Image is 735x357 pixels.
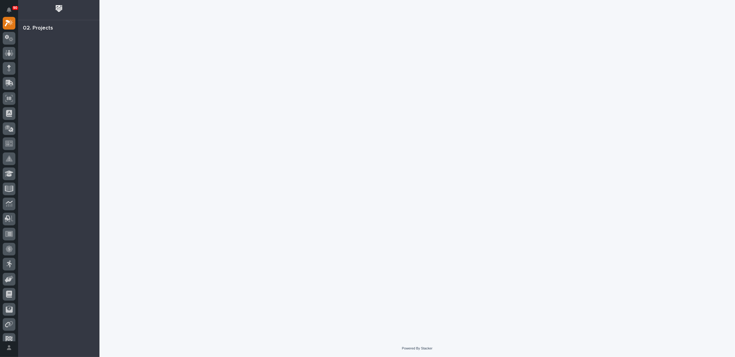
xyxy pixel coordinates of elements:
a: Powered By Stacker [402,346,432,350]
div: 02. Projects [23,25,53,32]
button: Notifications [3,4,15,16]
div: Notifications90 [8,7,15,17]
img: Workspace Logo [53,3,64,14]
p: 90 [13,6,17,10]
